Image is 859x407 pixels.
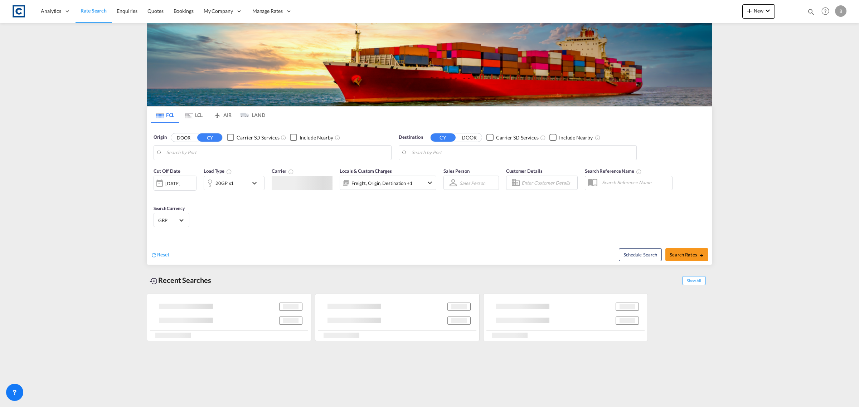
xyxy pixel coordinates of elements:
span: Search Currency [154,206,185,211]
div: [DATE] [165,180,180,187]
div: Carrier SD Services [496,134,539,141]
div: 20GP x1 [215,178,234,188]
button: CY [197,133,222,142]
button: CY [431,133,456,142]
span: Reset [157,251,169,258]
span: Analytics [41,8,61,15]
div: B [835,5,846,17]
span: Show All [682,276,706,285]
md-pagination-wrapper: Use the left and right arrow keys to navigate between tabs [151,107,265,123]
span: Carrier [272,168,294,174]
div: Include Nearby [300,134,333,141]
div: Origin DOOR CY Checkbox No InkUnchecked: Search for CY (Container Yard) services for all selected... [147,123,712,265]
span: Manage Rates [252,8,283,15]
button: Search Ratesicon-arrow-right [665,248,708,261]
md-tab-item: AIR [208,107,237,123]
md-icon: icon-airplane [213,111,222,116]
md-icon: icon-chevron-down [763,6,772,15]
md-datepicker: Select [154,190,159,200]
md-checkbox: Checkbox No Ink [549,134,593,141]
md-icon: icon-refresh [151,252,157,258]
div: 20GP x1icon-chevron-down [204,176,265,190]
input: Enter Customer Details [521,177,575,188]
md-icon: Unchecked: Search for CY (Container Yard) services for all selected carriers.Checked : Search for... [281,135,286,141]
md-icon: The selected Trucker/Carrierwill be displayed in the rate results If the rates are from another f... [288,169,294,175]
span: Bookings [174,8,194,14]
span: Help [819,5,831,17]
span: Destination [399,134,423,141]
md-tab-item: FCL [151,107,179,123]
img: LCL+%26+FCL+BACKGROUND.png [147,23,712,106]
div: Freight Origin Destination Factory Stuffingicon-chevron-down [340,176,436,190]
md-icon: icon-magnify [807,8,815,16]
md-icon: Unchecked: Ignores neighbouring ports when fetching rates.Checked : Includes neighbouring ports w... [335,135,340,141]
md-icon: icon-chevron-down [250,179,262,187]
div: Include Nearby [559,134,593,141]
img: 1fdb9190129311efbfaf67cbb4249bed.jpeg [11,3,27,19]
md-icon: icon-plus 400-fg [745,6,754,15]
span: Load Type [204,168,232,174]
button: icon-plus 400-fgNewicon-chevron-down [742,4,775,19]
div: [DATE] [154,176,196,191]
md-icon: Unchecked: Ignores neighbouring ports when fetching rates.Checked : Includes neighbouring ports w... [595,135,601,141]
span: Customer Details [506,168,542,174]
md-select: Sales Person [459,178,486,188]
input: Search Reference Name [598,177,672,188]
div: Help [819,5,835,18]
md-icon: Unchecked: Search for CY (Container Yard) services for all selected carriers.Checked : Search for... [540,135,546,141]
span: Locals & Custom Charges [340,168,392,174]
span: Rate Search [81,8,107,14]
span: Search Reference Name [585,168,642,174]
div: Recent Searches [147,272,214,288]
md-checkbox: Checkbox No Ink [486,134,539,141]
span: Origin [154,134,166,141]
md-checkbox: Checkbox No Ink [290,134,333,141]
input: Search by Port [166,147,388,158]
div: icon-refreshReset [151,251,169,259]
span: New [745,8,772,14]
md-checkbox: Checkbox No Ink [227,134,279,141]
div: Freight Origin Destination Factory Stuffing [351,178,413,188]
span: Quotes [147,8,163,14]
span: Sales Person [443,168,470,174]
span: Cut Off Date [154,168,180,174]
md-icon: Your search will be saved by the below given name [636,169,642,175]
md-select: Select Currency: £ GBPUnited Kingdom Pound [157,215,185,225]
span: My Company [204,8,233,15]
md-tab-item: LAND [237,107,265,123]
button: DOOR [457,133,482,142]
span: Enquiries [117,8,137,14]
md-icon: icon-information-outline [226,169,232,175]
button: Note: By default Schedule search will only considerorigin ports, destination ports and cut off da... [619,248,662,261]
md-icon: icon-arrow-right [699,253,704,258]
md-icon: icon-chevron-down [426,178,434,187]
div: Carrier SD Services [237,134,279,141]
span: Search Rates [670,252,704,258]
md-icon: icon-backup-restore [150,277,158,285]
span: GBP [158,217,178,224]
md-tab-item: LCL [179,107,208,123]
button: DOOR [171,133,196,142]
div: icon-magnify [807,8,815,19]
input: Search by Port [412,147,633,158]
